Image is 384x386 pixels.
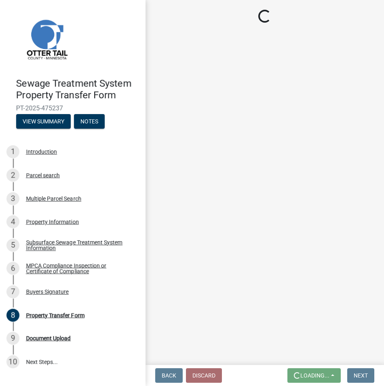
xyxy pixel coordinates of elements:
div: MPCA Compliance Inspection or Certificate of Compliance [26,263,133,274]
div: 8 [6,309,19,322]
div: 6 [6,262,19,275]
div: Document Upload [26,335,71,341]
wm-modal-confirm: Notes [74,119,105,125]
span: Back [162,372,176,379]
div: Property Information [26,219,79,225]
span: PT-2025-475237 [16,104,129,112]
button: Notes [74,114,105,129]
button: Back [155,368,183,383]
img: Otter Tail County, Minnesota [16,8,77,69]
div: 10 [6,355,19,368]
div: Multiple Parcel Search [26,196,81,201]
div: 9 [6,332,19,345]
button: Next [347,368,374,383]
span: Loading... [300,372,329,379]
div: 7 [6,285,19,298]
div: Property Transfer Form [26,312,84,318]
span: Next [354,372,368,379]
div: 4 [6,215,19,228]
div: Buyers Signature [26,289,69,295]
div: 3 [6,192,19,205]
button: Loading... [287,368,341,383]
div: 1 [6,145,19,158]
h4: Sewage Treatment System Property Transfer Form [16,78,139,101]
div: Parcel search [26,172,60,178]
button: Discard [186,368,222,383]
div: Introduction [26,149,57,155]
div: 2 [6,169,19,182]
button: View Summary [16,114,71,129]
div: Subsurface Sewage Treatment System Information [26,240,133,251]
div: 5 [6,239,19,252]
wm-modal-confirm: Summary [16,119,71,125]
